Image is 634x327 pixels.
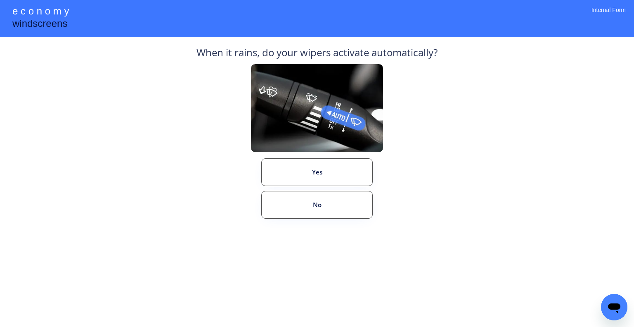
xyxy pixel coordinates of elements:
div: e c o n o m y [12,4,69,20]
div: When it rains, do your wipers activate automatically? [196,45,438,64]
button: Yes [261,158,373,186]
div: windscreens [12,17,67,33]
img: Rain%20Sensor%20Example.png [251,64,383,152]
div: Internal Form [591,6,626,25]
button: No [261,191,373,219]
iframe: Button to launch messaging window [601,294,627,320]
